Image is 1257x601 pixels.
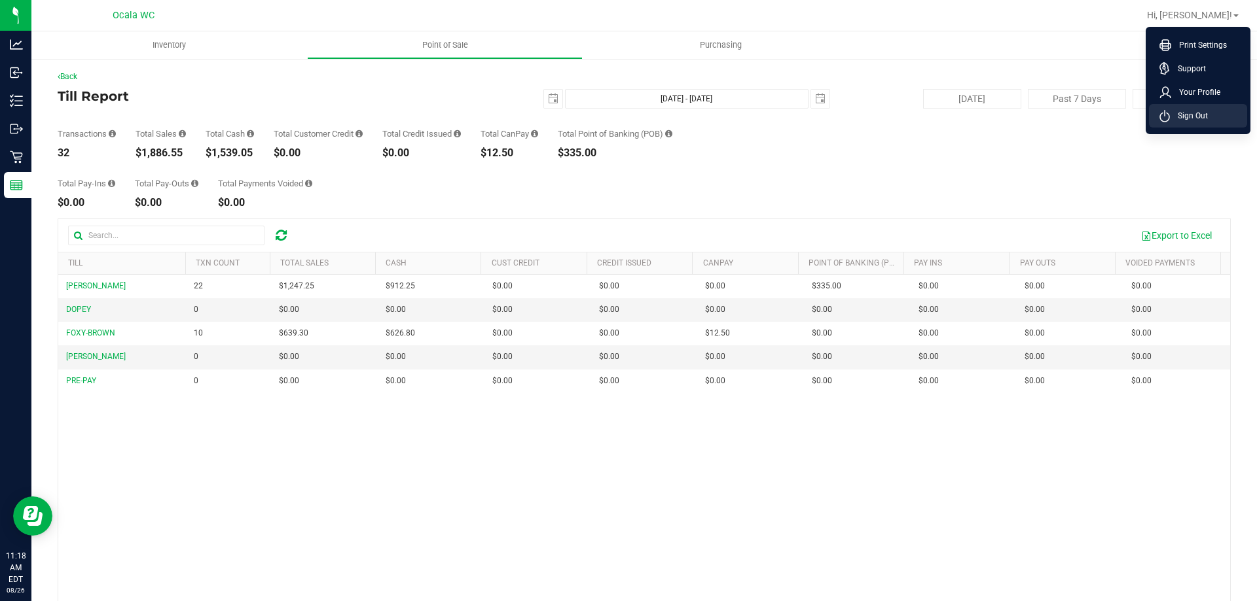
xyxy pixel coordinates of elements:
span: $0.00 [492,375,513,387]
i: Sum of all voided payment transaction amounts (excluding tips and transaction fees) within the da... [305,179,312,188]
div: $0.00 [382,148,461,158]
span: $0.00 [492,327,513,339]
span: 10 [194,327,203,339]
span: $0.00 [705,303,725,316]
span: 0 [194,303,198,316]
span: $0.00 [812,303,832,316]
div: $0.00 [218,197,312,208]
span: $0.00 [386,375,406,387]
i: Sum of all successful, non-voided payment transaction amounts using account credit as the payment... [355,129,363,138]
a: Till [68,258,82,267]
span: Support [1170,62,1206,75]
a: Inventory [31,31,307,59]
span: $0.00 [1025,280,1045,292]
div: $1,539.05 [206,148,254,158]
span: $12.50 [705,327,730,339]
span: Inventory [135,39,204,51]
span: $626.80 [386,327,415,339]
span: $0.00 [812,351,832,363]
span: $0.00 [599,327,619,339]
span: Ocala WC [113,10,155,21]
span: $0.00 [386,351,406,363]
button: [DATE] [923,89,1021,109]
i: Sum of all successful, non-voided payment transaction amounts (excluding tips and transaction fee... [179,129,186,138]
span: $0.00 [1025,375,1045,387]
span: Purchasing [682,39,759,51]
span: $0.00 [705,375,725,387]
a: TXN Count [196,258,240,267]
span: $0.00 [919,375,939,387]
span: $0.00 [492,351,513,363]
span: $0.00 [492,303,513,316]
span: $0.00 [1025,351,1045,363]
inline-svg: Outbound [10,122,23,135]
div: Total Sales [136,129,186,138]
i: Sum of all successful refund transaction amounts from purchase returns resulting in account credi... [454,129,461,138]
span: $0.00 [279,351,299,363]
span: $0.00 [599,351,619,363]
span: $0.00 [1131,351,1152,363]
span: $0.00 [812,375,832,387]
a: Cash [386,258,407,267]
span: $0.00 [1131,375,1152,387]
span: Sign Out [1170,109,1208,122]
span: 0 [194,351,198,363]
button: Past 7 Days [1028,89,1126,109]
span: FOXY-BROWN [66,328,115,337]
span: $0.00 [919,303,939,316]
div: 32 [58,148,116,158]
p: 11:18 AM EDT [6,550,26,585]
span: PRE-PAY [66,376,96,385]
span: select [544,90,562,108]
span: $912.25 [386,280,415,292]
inline-svg: Inventory [10,94,23,107]
div: $0.00 [135,197,198,208]
inline-svg: Reports [10,179,23,192]
span: select [811,90,829,108]
a: Credit Issued [597,258,651,267]
span: $0.00 [599,375,619,387]
span: $0.00 [705,280,725,292]
span: $0.00 [705,351,725,363]
a: Point of Banking (POB) [809,258,902,267]
a: Point of Sale [307,31,583,59]
span: $0.00 [1131,303,1152,316]
a: Pay Outs [1020,258,1055,267]
button: Export to Excel [1133,224,1220,247]
div: $335.00 [558,148,672,158]
div: Transactions [58,129,116,138]
i: Sum of all successful, non-voided cash payment transaction amounts (excluding tips and transactio... [247,129,254,138]
h4: Till Report [58,89,448,103]
span: $0.00 [919,327,939,339]
span: $0.00 [386,303,406,316]
span: $0.00 [492,280,513,292]
i: Sum of all cash pay-ins added to tills within the date range. [108,179,115,188]
span: $0.00 [919,351,939,363]
div: Total CanPay [481,129,538,138]
i: Sum of the successful, non-voided point-of-banking payment transaction amounts, both via payment ... [665,129,672,138]
span: $0.00 [919,280,939,292]
a: Purchasing [583,31,858,59]
span: $0.00 [599,303,619,316]
iframe: Resource center [13,496,52,536]
a: Pay Ins [914,258,942,267]
div: Total Point of Banking (POB) [558,129,672,138]
div: Total Pay-Outs [135,179,198,188]
i: Sum of all cash pay-outs removed from tills within the date range. [191,179,198,188]
span: 0 [194,375,198,387]
i: Count of all successful payment transactions, possibly including voids, refunds, and cash-back fr... [109,129,116,138]
inline-svg: Analytics [10,38,23,51]
span: $0.00 [279,303,299,316]
div: Total Pay-Ins [58,179,115,188]
span: DOPEY [66,305,91,314]
span: $0.00 [1131,280,1152,292]
div: $0.00 [58,197,115,208]
div: Total Payments Voided [218,179,312,188]
span: 22 [194,280,203,292]
span: $0.00 [1025,327,1045,339]
button: Past 30 Days [1133,89,1231,109]
span: [PERSON_NAME] [66,352,126,361]
a: Voided Payments [1125,258,1195,267]
span: Your Profile [1171,86,1220,99]
span: $335.00 [812,280,841,292]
